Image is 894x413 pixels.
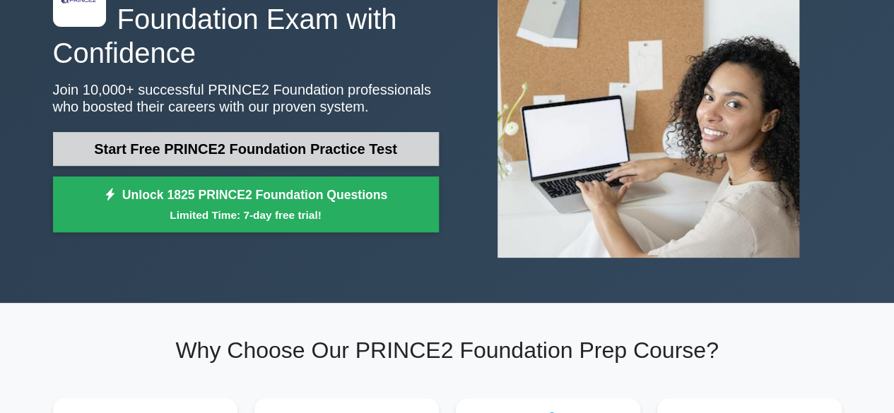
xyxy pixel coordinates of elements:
a: Start Free PRINCE2 Foundation Practice Test [53,132,439,166]
a: Unlock 1825 PRINCE2 Foundation QuestionsLimited Time: 7-day free trial! [53,176,439,233]
h2: Why Choose Our PRINCE2 Foundation Prep Course? [53,337,842,364]
p: Join 10,000+ successful PRINCE2 Foundation professionals who boosted their careers with our prove... [53,81,439,115]
small: Limited Time: 7-day free trial! [71,207,421,223]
